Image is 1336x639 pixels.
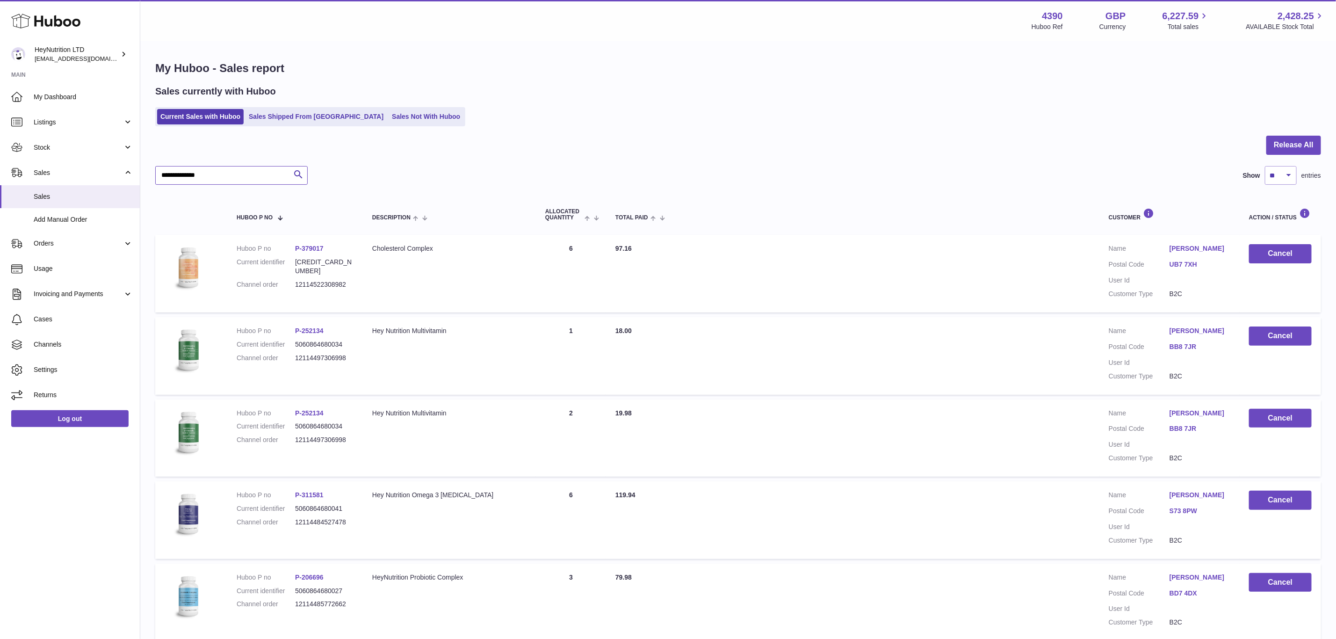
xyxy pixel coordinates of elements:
strong: GBP [1105,10,1126,22]
h2: Sales currently with Huboo [155,85,276,98]
dt: Postal Code [1109,507,1170,518]
dt: Customer Type [1109,372,1170,381]
div: HeyNutrition LTD [35,45,119,63]
dd: 5060864680027 [295,587,354,595]
button: Cancel [1249,244,1312,263]
span: 97.16 [615,245,632,252]
dt: User Id [1109,276,1170,285]
a: P-252134 [295,327,324,334]
span: Orders [34,239,123,248]
button: Cancel [1249,409,1312,428]
a: Log out [11,410,129,427]
a: Sales Not With Huboo [389,109,463,124]
dd: B2C [1170,454,1230,463]
span: AVAILABLE Stock Total [1246,22,1325,31]
dt: User Id [1109,604,1170,613]
a: [PERSON_NAME] [1170,409,1230,418]
dt: Current identifier [237,422,295,431]
a: Current Sales with Huboo [157,109,244,124]
button: Release All [1266,136,1321,155]
dt: Customer Type [1109,536,1170,545]
a: BB8 7JR [1170,342,1230,351]
span: Returns [34,391,133,399]
dd: 5060864680034 [295,422,354,431]
span: Sales [34,168,123,177]
dt: Postal Code [1109,342,1170,354]
dt: Channel order [237,436,295,444]
dt: Postal Code [1109,424,1170,436]
span: Settings [34,365,133,374]
dd: B2C [1170,372,1230,381]
a: [PERSON_NAME] [1170,491,1230,500]
dt: Name [1109,244,1170,255]
dt: Current identifier [237,587,295,595]
dt: Current identifier [237,258,295,276]
a: P-379017 [295,245,324,252]
dt: Huboo P no [237,491,295,500]
td: 2 [536,399,606,477]
dt: Channel order [237,600,295,609]
dt: Huboo P no [237,244,295,253]
a: BD7 4DX [1170,589,1230,598]
span: Cases [34,315,133,324]
button: Cancel [1249,573,1312,592]
a: S73 8PW [1170,507,1230,516]
span: Invoicing and Payments [34,290,123,298]
span: [EMAIL_ADDRESS][DOMAIN_NAME] [35,55,137,62]
img: 43901725567377.jpeg [165,409,211,456]
dt: Current identifier [237,504,295,513]
dd: 5060864680034 [295,340,354,349]
dt: Channel order [237,518,295,527]
a: P-206696 [295,574,324,581]
a: 2,428.25 AVAILABLE Stock Total [1246,10,1325,31]
dt: Current identifier [237,340,295,349]
dt: User Id [1109,358,1170,367]
span: Usage [34,264,133,273]
div: Hey Nutrition Multivitamin [372,409,527,418]
span: Channels [34,340,133,349]
dt: Customer Type [1109,618,1170,627]
span: 79.98 [615,574,632,581]
dd: B2C [1170,536,1230,545]
a: P-311581 [295,491,324,499]
dd: 12114497306998 [295,436,354,444]
dt: Name [1109,327,1170,338]
dt: Postal Code [1109,589,1170,600]
span: Stock [34,143,123,152]
dt: Postal Code [1109,260,1170,271]
dt: Channel order [237,280,295,289]
div: Huboo Ref [1032,22,1063,31]
span: entries [1301,171,1321,180]
span: 19.98 [615,409,632,417]
a: [PERSON_NAME] [1170,573,1230,582]
dd: B2C [1170,618,1230,627]
img: 43901725566350.jpg [165,244,211,291]
div: HeyNutrition Probiotic Complex [372,573,527,582]
dt: Name [1109,491,1170,502]
img: 43901725567192.jpeg [165,491,211,537]
a: [PERSON_NAME] [1170,244,1230,253]
dd: 12114522308982 [295,280,354,289]
span: Description [372,215,411,221]
a: Sales Shipped From [GEOGRAPHIC_DATA] [246,109,387,124]
dd: 12114484527478 [295,518,354,527]
a: 6,227.59 Total sales [1163,10,1210,31]
strong: 4390 [1042,10,1063,22]
dd: [CREDIT_CARD_NUMBER] [295,258,354,276]
span: Total paid [615,215,648,221]
span: Total sales [1168,22,1209,31]
a: [PERSON_NAME] [1170,327,1230,335]
a: BB8 7JR [1170,424,1230,433]
span: ALLOCATED Quantity [545,209,582,221]
span: My Dashboard [34,93,133,102]
span: 18.00 [615,327,632,334]
h1: My Huboo - Sales report [155,61,1321,76]
div: Currency [1099,22,1126,31]
td: 1 [536,317,606,395]
dd: 5060864680041 [295,504,354,513]
dt: Name [1109,409,1170,420]
div: Action / Status [1249,208,1312,221]
span: Huboo P no [237,215,273,221]
dt: Huboo P no [237,409,295,418]
dd: 12114497306998 [295,354,354,363]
